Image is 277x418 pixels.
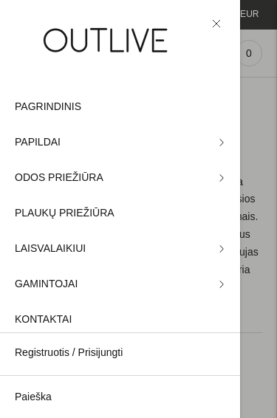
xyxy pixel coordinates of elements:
[15,275,78,293] span: GAMINTOJAI
[15,98,81,116] span: PAGRINDINIS
[15,240,86,258] span: LAISVALAIKIUI
[15,205,114,222] span: PLAUKŲ PRIEŽIŪRA
[15,15,199,66] img: OUTLIVE
[15,311,72,329] span: KONTAKTAI
[15,134,61,151] span: PAPILDAI
[15,169,103,187] span: ODOS PRIEŽIŪRA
